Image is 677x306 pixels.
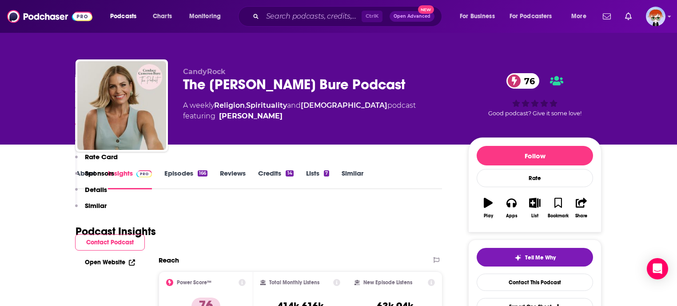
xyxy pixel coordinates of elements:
img: The Candace Cameron Bure Podcast [77,61,166,150]
a: Show notifications dropdown [621,9,635,24]
span: 76 [515,73,539,89]
img: tell me why sparkle [514,254,522,261]
button: open menu [565,9,597,24]
button: Sponsors [75,169,114,185]
a: Open Website [85,259,135,266]
span: , [245,101,246,110]
div: Search podcasts, credits, & more... [247,6,450,27]
span: featuring [183,111,416,122]
div: Apps [506,213,518,219]
button: Show profile menu [646,7,665,26]
div: Share [575,213,587,219]
span: Tell Me Why [525,254,556,261]
span: Ctrl K [362,11,382,22]
button: open menu [183,9,232,24]
div: List [531,213,538,219]
div: Play [484,213,493,219]
div: 166 [198,170,207,177]
button: Share [570,192,593,224]
a: Lists7 [306,169,329,189]
h2: New Episode Listens [363,279,412,286]
p: Sponsors [85,169,114,177]
span: More [571,10,586,23]
div: Open Intercom Messenger [647,258,668,279]
button: List [523,192,546,224]
span: Good podcast? Give it some love! [488,110,581,117]
a: Spirituality [246,101,287,110]
a: Similar [342,169,363,189]
h2: Power Score™ [177,279,211,286]
button: Follow [477,146,593,165]
button: Details [75,185,107,202]
span: CandyRock [183,67,226,76]
span: Podcasts [110,10,136,23]
h2: Reach [159,256,179,264]
div: 7 [324,170,329,177]
div: 14 [286,170,293,177]
img: User Profile [646,7,665,26]
button: Contact Podcast [75,234,145,251]
button: open menu [454,9,506,24]
button: Play [477,192,500,224]
div: A weekly podcast [183,100,416,122]
span: and [287,101,301,110]
button: Bookmark [546,192,569,224]
div: 76Good podcast? Give it some love! [468,67,601,122]
a: Reviews [220,169,246,189]
span: Logged in as diana.griffin [646,7,665,26]
span: Open Advanced [394,14,430,19]
a: [DEMOGRAPHIC_DATA] [301,101,387,110]
a: Charts [147,9,177,24]
a: Show notifications dropdown [599,9,614,24]
button: Open AdvancedNew [390,11,434,22]
span: For Business [460,10,495,23]
button: Similar [75,201,107,218]
span: New [418,5,434,14]
span: Charts [153,10,172,23]
a: Candace Cameron Bure [219,111,283,122]
p: Similar [85,201,107,210]
h2: Total Monthly Listens [269,279,319,286]
button: Apps [500,192,523,224]
button: open menu [104,9,148,24]
button: open menu [504,9,565,24]
a: Credits14 [258,169,293,189]
img: Podchaser - Follow, Share and Rate Podcasts [7,8,92,25]
div: Rate [477,169,593,187]
input: Search podcasts, credits, & more... [263,9,362,24]
a: Episodes166 [164,169,207,189]
button: tell me why sparkleTell Me Why [477,248,593,267]
div: Bookmark [548,213,569,219]
a: Contact This Podcast [477,274,593,291]
span: Monitoring [189,10,221,23]
a: Religion [214,101,245,110]
span: For Podcasters [510,10,552,23]
p: Details [85,185,107,194]
a: 76 [506,73,539,89]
